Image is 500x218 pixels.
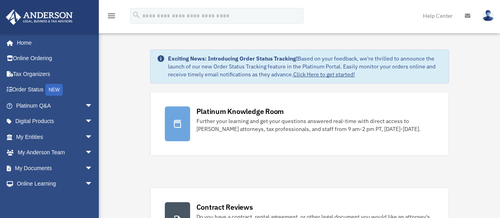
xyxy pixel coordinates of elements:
[6,51,105,66] a: Online Ordering
[150,92,449,156] a: Platinum Knowledge Room Further your learning and get your questions answered real-time with dire...
[196,117,434,133] div: Further your learning and get your questions answered real-time with direct access to [PERSON_NAM...
[85,114,101,130] span: arrow_drop_down
[85,98,101,114] span: arrow_drop_down
[85,129,101,145] span: arrow_drop_down
[132,11,141,19] i: search
[168,55,298,62] strong: Exciting News: Introducing Order Status Tracking!
[293,71,355,78] a: Click Here to get started!
[6,160,105,176] a: My Documentsarrow_drop_down
[168,55,442,78] div: Based on your feedback, we're thrilled to announce the launch of our new Order Status Tracking fe...
[196,202,253,212] div: Contract Reviews
[6,176,105,192] a: Online Learningarrow_drop_down
[6,129,105,145] a: My Entitiesarrow_drop_down
[6,35,101,51] a: Home
[196,106,284,116] div: Platinum Knowledge Room
[4,9,75,25] img: Anderson Advisors Platinum Portal
[6,66,105,82] a: Tax Organizers
[85,160,101,176] span: arrow_drop_down
[6,82,105,98] a: Order StatusNEW
[85,145,101,161] span: arrow_drop_down
[6,145,105,161] a: My Anderson Teamarrow_drop_down
[107,14,116,21] a: menu
[6,98,105,114] a: Platinum Q&Aarrow_drop_down
[45,84,63,96] div: NEW
[482,10,494,21] img: User Pic
[6,114,105,129] a: Digital Productsarrow_drop_down
[107,11,116,21] i: menu
[85,176,101,192] span: arrow_drop_down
